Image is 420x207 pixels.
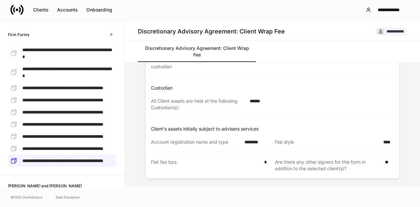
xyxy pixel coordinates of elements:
p: Client's assets initially subject to advisers services [151,126,396,132]
button: Clients [29,5,53,15]
div: Onboarding [86,7,112,13]
h4: Discretionary Advisory Agreement: Client Wrap Fee [138,28,285,35]
div: Accounts [57,7,78,13]
div: All Client assets are held at the following Custodian(s): [151,98,246,111]
div: Fee style [275,139,379,145]
span: © 2025 OneAdvisory [10,195,43,200]
p: Custodian [151,85,396,91]
div: Elect to receive trade confirmations from the custodian [151,57,257,70]
div: Are there any other signers for this form in addition to the selected client(s)? [275,159,381,172]
div: Flat fee bps [151,159,260,172]
a: Data Disclaimer [56,195,80,200]
button: Accounts [53,5,82,15]
div: Account registration name and type [151,139,241,145]
h6: Firm Forms [8,31,29,38]
div: Clients [33,7,49,13]
h6: [PERSON_NAME] and [PERSON_NAME] Household [8,183,101,195]
button: Onboarding [82,5,116,15]
a: Discretionary Advisory Agreement: Client Wrap Fee [138,41,256,62]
